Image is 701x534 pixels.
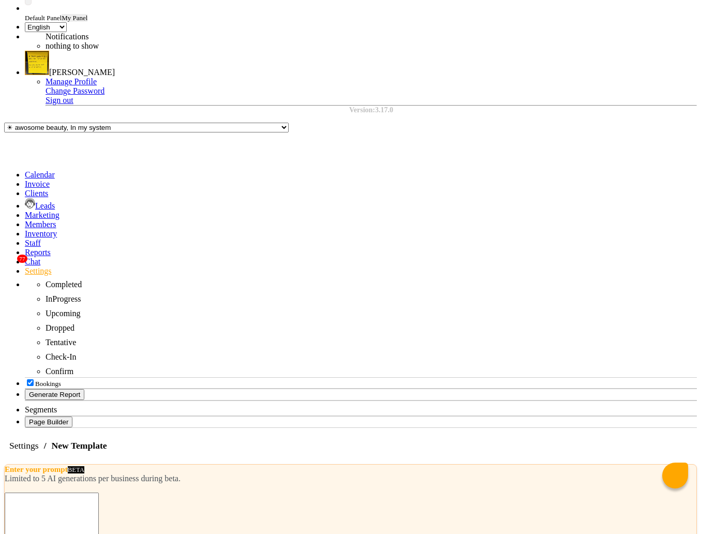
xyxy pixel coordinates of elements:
[25,180,50,188] a: Invoice
[46,280,82,289] span: Completed
[25,257,40,266] span: Chat
[46,338,76,347] span: Tentative
[25,189,48,198] a: Clients
[25,51,49,75] img: Vidhi
[68,466,84,473] span: BETA
[46,32,304,41] div: Notifications
[47,436,112,455] span: New Template
[46,106,697,114] div: Version:3.17.0
[25,201,55,210] a: Leads
[25,248,51,257] a: Reports
[49,68,115,77] span: [PERSON_NAME]
[5,474,696,483] div: Limited to 5 AI generations per business during beta.
[25,266,52,275] a: Settings
[25,211,59,219] a: Marketing
[46,41,304,51] li: nothing to show
[46,352,77,361] span: Check-In
[46,86,105,95] a: Change Password
[25,220,56,229] a: Members
[25,417,72,427] button: Page Builder
[25,229,57,238] a: Inventory
[46,294,81,303] span: InProgress
[35,380,61,388] span: Bookings
[25,257,40,266] a: 77Chat
[25,14,62,22] span: Default Panel
[25,239,41,247] a: Staff
[46,323,74,332] span: Dropped
[17,255,27,263] span: 77
[5,465,68,473] label: Enter your prompt
[46,309,81,318] span: Upcoming
[35,201,55,210] span: Leads
[46,96,73,105] a: Sign out
[46,367,73,376] span: Confirm
[62,14,87,22] span: My Panel
[25,170,55,179] a: Calendar
[25,405,57,414] span: Segments
[25,389,84,400] button: Generate Report
[46,77,97,86] a: Manage Profile
[4,436,44,455] span: Settings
